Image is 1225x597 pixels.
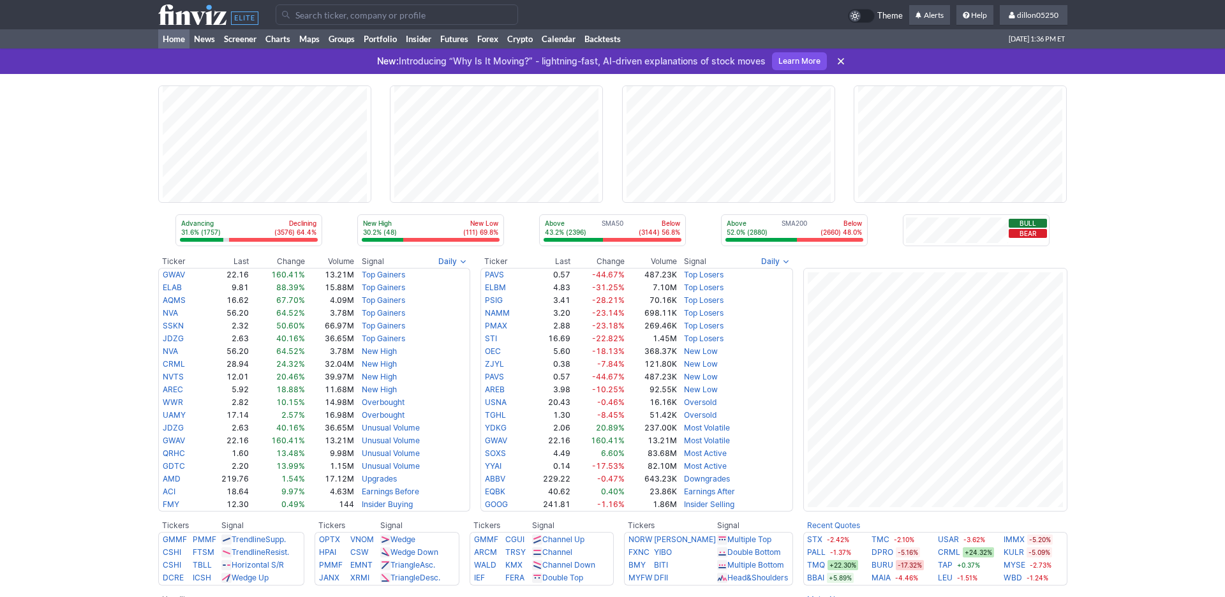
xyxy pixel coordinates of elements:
a: [PERSON_NAME] [654,534,716,544]
a: UAMY [163,410,186,420]
span: 13.99% [276,461,305,471]
td: 83.68M [625,447,678,460]
a: ICSH [193,573,211,582]
a: OEC [485,346,501,356]
td: 9.81 [203,281,249,294]
a: GMMF [163,534,187,544]
a: ARCM [474,547,497,557]
a: New High [362,385,397,394]
a: KULR [1004,546,1024,559]
span: 64.52% [276,346,305,356]
span: 18.88% [276,385,305,394]
td: 487.23K [625,268,678,281]
span: Asc. [420,560,435,570]
p: 31.6% (1757) [181,228,221,237]
span: Trendline [232,547,265,557]
td: 51.42K [625,409,678,422]
p: Above [545,219,586,228]
a: USNA [485,397,507,407]
a: Top Gainers [362,295,405,305]
a: Insider [401,29,436,48]
a: LEU [938,571,953,584]
a: NVA [163,346,178,356]
a: VNOM [350,534,374,544]
p: 43.2% (2396) [545,228,586,237]
td: 22.16 [203,268,249,281]
a: CRML [938,546,960,559]
td: 82.10M [625,460,678,473]
td: 5.60 [527,345,572,358]
a: DCRE [163,573,184,582]
span: -17.53% [592,461,625,471]
span: 88.39% [276,283,305,292]
a: KMX [505,560,523,570]
td: 1.30 [527,409,572,422]
a: Learn More [772,52,827,70]
td: 5.92 [203,383,249,396]
a: HPAI [319,547,336,557]
td: 16.69 [527,332,572,345]
a: Oversold [684,397,716,407]
a: TrendlineResist. [232,547,289,557]
a: PALL [807,546,826,559]
a: NAMM [485,308,510,318]
a: Top Gainers [362,321,405,330]
button: Bear [1009,229,1047,238]
a: GWAV [163,270,185,279]
a: GWAV [163,436,185,445]
a: Wedge Down [390,547,438,557]
a: dillon05250 [1000,5,1067,26]
a: Top Losers [684,308,724,318]
a: Charts [261,29,295,48]
button: Signals interval [758,255,793,268]
a: Screener [219,29,261,48]
p: (3576) 64.4% [274,228,316,237]
a: ABBV [485,474,505,483]
a: WBD [1004,571,1022,584]
th: Last [527,255,572,268]
a: MYFW [628,573,653,582]
a: MAIA [872,571,891,584]
a: ACI [163,487,175,496]
a: JANX [319,573,339,582]
a: CGUI [505,534,524,544]
a: PSIG [485,295,503,305]
td: 56.20 [203,345,249,358]
a: New Low [684,346,718,356]
td: 17.14 [203,409,249,422]
a: NVA [163,308,178,318]
span: Daily [761,255,780,268]
span: 50.60% [276,321,305,330]
a: GOOG [485,499,508,509]
a: STX [807,533,822,546]
button: Bull [1009,219,1047,228]
td: 0.57 [527,371,572,383]
p: (111) 69.8% [463,228,498,237]
a: AREB [485,385,505,394]
a: Channel [542,547,572,557]
td: 16.16K [625,396,678,409]
span: -22.82% [592,334,625,343]
span: 20.46% [276,372,305,381]
td: 2.32 [203,320,249,332]
a: Multiple Top [727,534,771,544]
td: 4.09M [306,294,355,307]
a: TMC [872,533,889,546]
a: YDKG [485,423,507,432]
a: SSKN [163,321,184,330]
span: 67.70% [276,295,305,305]
p: (3144) 56.8% [639,228,680,237]
a: BURU [872,559,893,571]
span: 2.57% [281,410,305,420]
span: 6.60% [601,448,625,458]
a: MYSE [1004,559,1025,571]
td: 237.00K [625,422,678,434]
a: Top Gainers [362,270,405,279]
a: Overbought [362,397,405,407]
a: Top Losers [684,270,724,279]
a: Channel Down [542,560,595,570]
span: -8.45% [597,410,625,420]
a: IEF [474,573,485,582]
a: Top Gainers [362,283,405,292]
a: Forex [473,29,503,48]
